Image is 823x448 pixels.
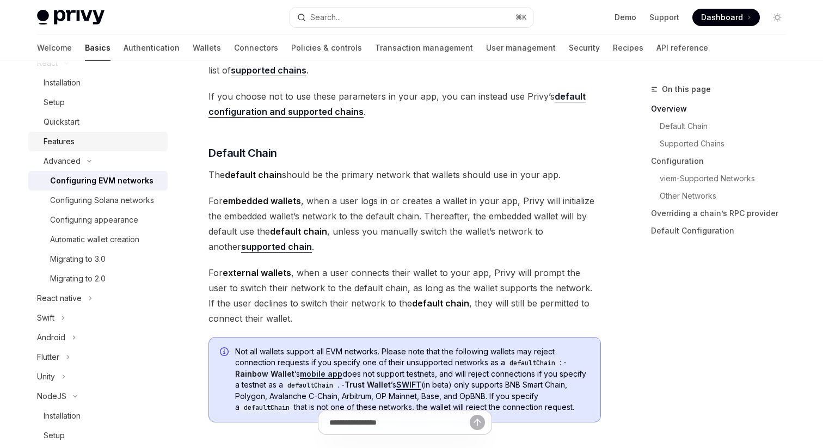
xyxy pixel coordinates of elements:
strong: embedded wallets [223,195,301,206]
div: Setup [44,429,65,442]
div: Advanced [44,155,81,168]
a: Demo [615,12,636,23]
a: SWIFT [396,380,421,390]
span: [PERSON_NAME] exposes two parameters to configure networks: a single and a list of . [208,47,601,78]
button: Send message [470,415,485,430]
a: Default Configuration [651,222,795,240]
span: ⌘ K [515,13,527,22]
div: React native [37,292,82,305]
a: Default Chain [660,118,795,135]
a: Policies & controls [291,35,362,61]
div: Features [44,135,75,148]
a: Installation [28,73,168,93]
a: Welcome [37,35,72,61]
div: Configuring Solana networks [50,194,154,207]
span: If you choose not to use these parameters in your app, you can instead use Privy’s . [208,89,601,119]
a: Security [569,35,600,61]
code: defaultChain [283,380,337,391]
a: Features [28,132,168,151]
a: mobile app [300,369,342,379]
a: Dashboard [692,9,760,26]
strong: supported chain [241,241,312,252]
a: Basics [85,35,110,61]
a: Migrating to 3.0 [28,249,168,269]
div: Android [37,331,65,344]
div: NodeJS [37,390,66,403]
span: On this page [662,83,711,96]
div: Installation [44,409,81,422]
div: Setup [44,96,65,109]
div: Search... [310,11,341,24]
a: Setup [28,93,168,112]
a: Setup [28,426,168,445]
div: Migrating to 3.0 [50,253,106,266]
a: Authentication [124,35,180,61]
a: Wallets [193,35,221,61]
a: supported chain [241,241,312,253]
a: Support [649,12,679,23]
code: defaultChain [505,358,560,369]
strong: default chain [270,226,327,237]
div: Configuring EVM networks [50,174,153,187]
a: Overview [651,100,795,118]
div: Flutter [37,351,59,364]
strong: default chain [412,298,469,309]
div: Installation [44,76,81,89]
a: Installation [28,406,168,426]
span: Dashboard [701,12,743,23]
div: Configuring appearance [50,213,138,226]
div: Swift [37,311,54,324]
div: Migrating to 2.0 [50,272,106,285]
a: Migrating to 2.0 [28,269,168,289]
strong: default chain [225,169,282,180]
span: Default Chain [208,145,277,161]
a: supported chains [231,65,306,76]
span: The should be the primary network that wallets should use in your app. [208,167,601,182]
code: defaultChain [239,402,294,413]
button: Toggle dark mode [769,9,786,26]
a: Connectors [234,35,278,61]
div: Automatic wallet creation [50,233,139,246]
strong: Trust Wallet [345,380,391,389]
a: Recipes [613,35,643,61]
a: Overriding a chain’s RPC provider [651,205,795,222]
a: viem-Supported Networks [660,170,795,187]
svg: Info [220,347,231,358]
a: Quickstart [28,112,168,132]
a: Transaction management [375,35,473,61]
a: Configuring appearance [28,210,168,230]
img: light logo [37,10,105,25]
span: Not all wallets support all EVM networks. Please note that the following wallets may reject conne... [235,346,589,413]
strong: external wallets [223,267,291,278]
strong: Rainbow Wallet [235,369,294,378]
a: API reference [656,35,708,61]
a: Configuration [651,152,795,170]
div: Quickstart [44,115,79,128]
a: Automatic wallet creation [28,230,168,249]
button: Search...⌘K [290,8,533,27]
span: For , when a user connects their wallet to your app, Privy will prompt the user to switch their n... [208,265,601,326]
a: Other Networks [660,187,795,205]
a: Configuring EVM networks [28,171,168,191]
a: Configuring Solana networks [28,191,168,210]
a: User management [486,35,556,61]
span: For , when a user logs in or creates a wallet in your app, Privy will initialize the embedded wal... [208,193,601,254]
div: Unity [37,370,55,383]
a: Supported Chains [660,135,795,152]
